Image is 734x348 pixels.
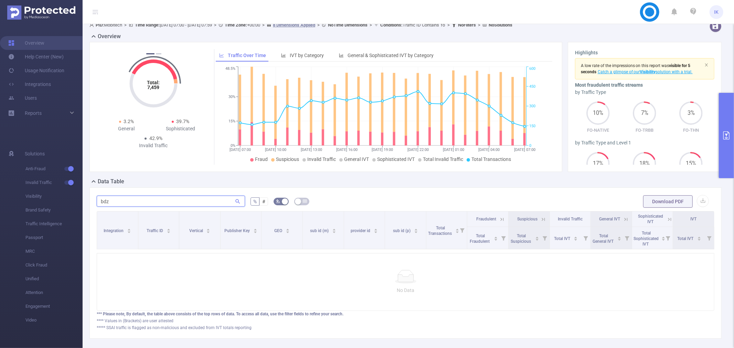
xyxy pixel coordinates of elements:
[617,236,621,240] div: Sort
[339,53,344,58] i: icon: bar-chart
[25,244,83,258] span: MRC
[254,230,257,232] i: icon: caret-down
[103,286,709,294] p: No Data
[697,236,701,240] div: Sort
[97,311,714,317] div: *** Please note, By default, the table above consists of the top rows of data. To access all data...
[575,89,714,96] div: by Traffic Type
[443,148,464,152] tspan: [DATE] 01:00
[458,22,476,28] b: No Filters
[423,156,463,162] span: Total Invalid Traffic
[25,147,45,161] span: Solutions
[574,236,578,240] div: Sort
[25,272,83,286] span: Unified
[127,230,131,232] i: icon: caret-down
[276,156,299,162] span: Suspicious
[228,95,235,99] tspan: 30%
[135,22,160,28] b: Time Range:
[455,230,459,232] i: icon: caret-down
[529,104,535,109] tspan: 300
[98,177,124,186] h2: Data Table
[25,203,83,217] span: Brand Safety
[25,313,83,327] span: Video
[457,211,467,249] i: Filter menu
[301,148,322,152] tspan: [DATE] 13:00
[593,233,615,244] span: Total General IVT
[558,217,583,221] span: Invalid Traffic
[230,148,251,152] tspan: [DATE] 07:00
[148,85,160,90] tspan: 7,459
[167,228,170,230] i: icon: caret-up
[332,228,336,230] i: icon: caret-up
[704,61,709,69] button: icon: close
[97,318,714,324] div: **** Values in (Brackets) are user attested
[704,63,709,67] i: icon: close
[714,5,719,19] span: IK
[586,161,610,166] span: 17%
[414,230,418,232] i: icon: caret-down
[231,143,235,148] tspan: 0%
[212,22,219,28] span: >
[98,32,121,41] h2: Overview
[127,228,131,232] div: Sort
[25,231,83,244] span: Passport
[445,22,452,28] span: >
[633,161,656,166] span: 18%
[691,217,697,221] span: IVT
[575,127,621,134] p: FO-NATIVE
[332,230,336,232] i: icon: caret-down
[281,53,286,58] i: icon: bar-chart
[255,156,268,162] span: Fraud
[499,227,508,249] i: Filter menu
[529,84,535,89] tspan: 450
[206,228,210,232] div: Sort
[351,228,371,233] span: provider id
[393,228,412,233] span: sub id (p)
[640,69,656,74] b: Visibility
[661,236,665,238] i: icon: caret-up
[303,199,307,203] i: icon: table
[99,125,153,132] div: General
[25,162,83,176] span: Anti-Fraud
[661,236,666,240] div: Sort
[586,110,610,116] span: 10%
[679,110,703,116] span: 3%
[374,228,378,232] div: Sort
[455,228,459,232] div: Sort
[514,148,535,152] tspan: [DATE] 07:00
[253,228,257,232] div: Sort
[8,77,51,91] a: Integrations
[663,227,673,249] i: Filter menu
[471,156,511,162] span: Total Transactions
[476,22,482,28] span: >
[167,228,171,232] div: Sort
[315,22,322,28] span: >
[96,22,104,28] b: PID:
[678,236,695,241] span: Total IVT
[679,161,703,166] span: 15%
[697,238,701,240] i: icon: caret-down
[634,231,659,247] span: Total Sophisticated IVT
[89,22,512,28] span: Mobitech [DATE] 07:00 - [DATE] 07:59 +00:00
[167,230,170,232] i: icon: caret-down
[336,148,358,152] tspan: [DATE] 16:00
[540,227,550,249] i: Filter menu
[147,80,160,85] tspan: Total:
[286,228,290,232] div: Sort
[265,148,286,152] tspan: [DATE] 10:00
[661,238,665,240] i: icon: caret-down
[8,64,64,77] a: Usage Notification
[25,217,83,231] span: Traffic Intelligence
[254,228,257,230] i: icon: caret-up
[262,199,265,204] span: #
[8,50,64,64] a: Help Center (New)
[206,228,210,230] i: icon: caret-up
[290,53,324,58] span: IVT by Category
[7,6,75,20] img: Protected Media
[470,233,491,244] span: Total Fraudulent
[581,227,591,249] i: Filter menu
[147,228,164,233] span: Traffic ID
[697,236,701,238] i: icon: caret-up
[25,110,42,116] span: Reports
[225,67,235,71] tspan: 48.5%
[104,228,125,233] span: Integration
